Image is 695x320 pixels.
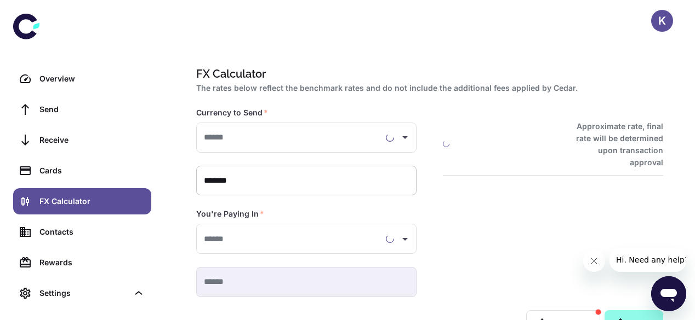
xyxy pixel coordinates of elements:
[564,120,663,168] h6: Approximate rate, final rate will be determined upon transaction approval
[7,8,79,16] span: Hi. Need any help?
[651,10,673,32] button: K
[13,219,151,245] a: Contacts
[13,158,151,184] a: Cards
[39,73,145,85] div: Overview
[39,103,145,115] div: Send
[397,130,413,145] button: Open
[39,257,145,269] div: Rewards
[13,66,151,92] a: Overview
[13,188,151,214] a: FX Calculator
[583,250,605,272] iframe: Close message
[196,107,268,118] label: Currency to Send
[397,231,413,247] button: Open
[609,248,686,272] iframe: Message from company
[13,127,151,153] a: Receive
[196,66,659,82] h1: FX Calculator
[13,96,151,123] a: Send
[39,226,145,238] div: Contacts
[651,276,686,311] iframe: Button to launch messaging window
[39,165,145,177] div: Cards
[39,134,145,146] div: Receive
[13,280,151,306] div: Settings
[13,249,151,276] a: Rewards
[196,208,264,219] label: You're Paying In
[39,287,128,299] div: Settings
[39,195,145,207] div: FX Calculator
